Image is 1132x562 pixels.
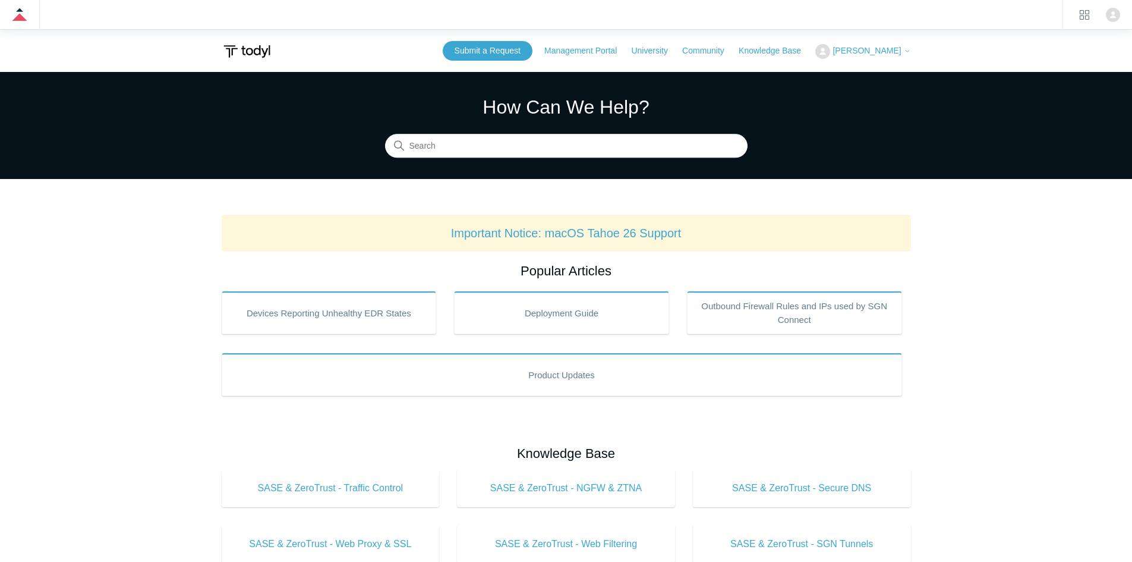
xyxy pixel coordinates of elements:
a: Knowledge Base [739,45,813,57]
input: Search [385,134,748,158]
span: SASE & ZeroTrust - Secure DNS [711,481,893,495]
a: SASE & ZeroTrust - NGFW & ZTNA [457,469,675,507]
a: Management Portal [544,45,629,57]
button: [PERSON_NAME] [815,44,910,59]
a: Product Updates [222,353,902,396]
h2: Knowledge Base [222,444,911,463]
a: University [631,45,679,57]
a: SASE & ZeroTrust - Traffic Control [222,469,440,507]
span: SASE & ZeroTrust - Web Filtering [475,537,657,551]
h2: Popular Articles [222,261,911,281]
img: Todyl Support Center Help Center home page [222,40,272,62]
span: SASE & ZeroTrust - Web Proxy & SSL [239,537,422,551]
h1: How Can We Help? [385,93,748,121]
span: SASE & ZeroTrust - Traffic Control [239,481,422,495]
span: SASE & ZeroTrust - NGFW & ZTNA [475,481,657,495]
img: user avatar [1106,8,1120,22]
a: SASE & ZeroTrust - Secure DNS [693,469,911,507]
a: Deployment Guide [454,291,669,334]
span: [PERSON_NAME] [833,46,901,55]
a: Outbound Firewall Rules and IPs used by SGN Connect [687,291,902,334]
a: Community [682,45,736,57]
span: SASE & ZeroTrust - SGN Tunnels [711,537,893,551]
a: Devices Reporting Unhealthy EDR States [222,291,437,334]
a: Submit a Request [443,41,532,61]
a: Important Notice: macOS Tahoe 26 Support [451,227,682,240]
zd-hc-trigger: Click your profile icon to open the profile menu [1106,8,1120,22]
